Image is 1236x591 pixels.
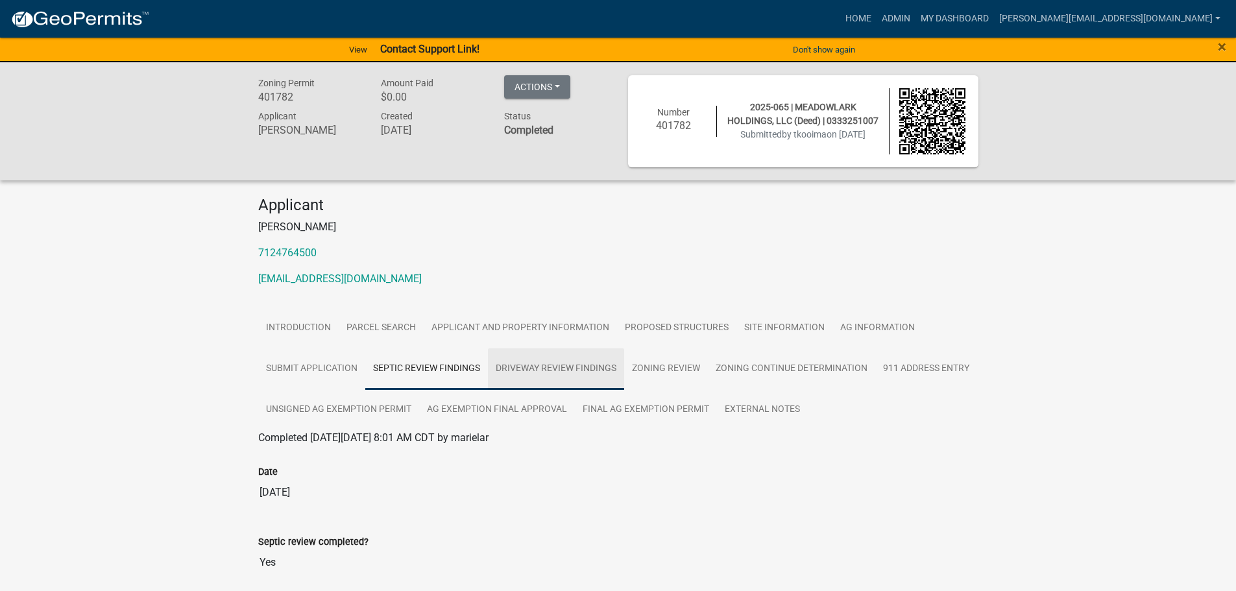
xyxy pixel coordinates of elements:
a: Submit Application [258,348,365,390]
a: [EMAIL_ADDRESS][DOMAIN_NAME] [258,272,422,285]
a: Ag Exemption Final Approval [419,389,575,431]
a: [PERSON_NAME][EMAIL_ADDRESS][DOMAIN_NAME] [994,6,1226,31]
span: Amount Paid [381,78,433,88]
h4: Applicant [258,196,978,215]
button: Close [1218,39,1226,54]
label: Date [258,468,278,477]
a: Proposed Structures [617,308,736,349]
a: External Notes [717,389,808,431]
a: Introduction [258,308,339,349]
span: Completed [DATE][DATE] 8:01 AM CDT by marielar [258,431,489,444]
label: Septic review completed? [258,538,369,547]
button: Don't show again [788,39,860,60]
a: Zoning Review [624,348,708,390]
button: Actions [504,75,570,99]
strong: Completed [504,124,553,136]
a: Site Information [736,308,832,349]
span: Number [657,107,690,117]
a: Final Ag Exemption Permit [575,389,717,431]
span: Zoning Permit [258,78,315,88]
h6: [PERSON_NAME] [258,124,362,136]
span: by tkooima [782,129,827,139]
a: My Dashboard [915,6,994,31]
span: Status [504,111,531,121]
span: × [1218,38,1226,56]
h6: 401782 [258,91,362,103]
span: Submitted on [DATE] [740,129,866,139]
a: Home [840,6,877,31]
h6: $0.00 [381,91,485,103]
a: View [344,39,372,60]
span: 2025-065 | MEADOWLARK HOLDINGS, LLC (Deed) | 0333251007 [727,102,879,126]
a: 7124764500 [258,247,317,259]
a: Zoning Continue Determination [708,348,875,390]
a: Admin [877,6,915,31]
img: QR code [899,88,965,154]
a: Parcel search [339,308,424,349]
h6: [DATE] [381,124,485,136]
a: Driveway Review Findings [488,348,624,390]
span: Created [381,111,413,121]
a: Septic Review Findings [365,348,488,390]
a: Ag Information [832,308,923,349]
a: Unsigned Ag Exemption Permit [258,389,419,431]
a: Applicant and Property Information [424,308,617,349]
span: Applicant [258,111,297,121]
a: 911 Address Entry [875,348,977,390]
h6: 401782 [641,119,707,132]
strong: Contact Support Link! [380,43,479,55]
p: [PERSON_NAME] [258,219,978,235]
